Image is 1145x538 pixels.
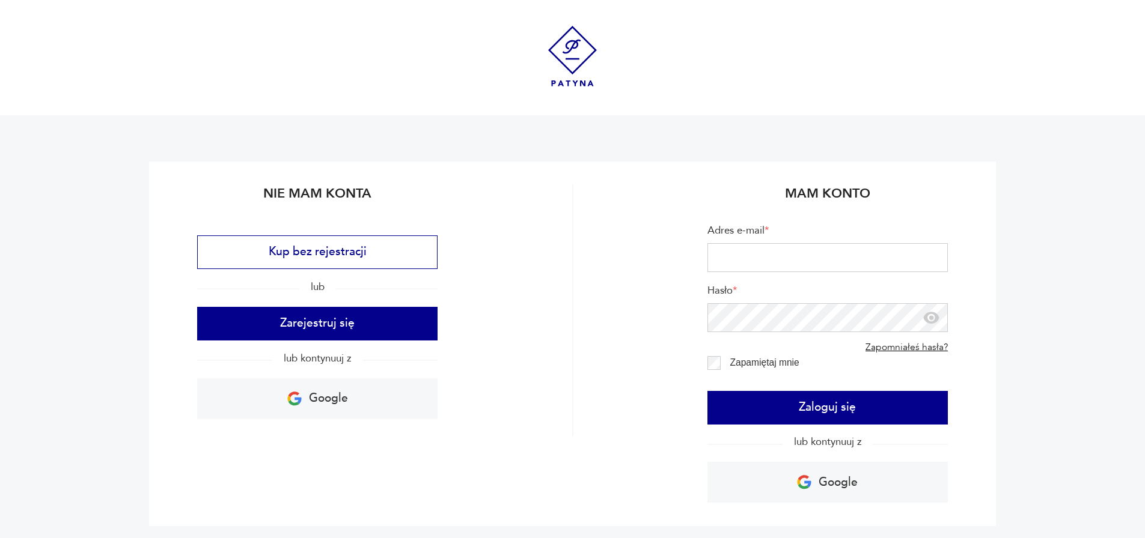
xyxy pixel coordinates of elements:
[287,391,302,406] img: Ikona Google
[707,462,948,503] a: Google
[542,26,603,86] img: Patyna - sklep z meblami i dekoracjami vintage
[707,391,948,425] button: Zaloguj się
[797,475,811,489] img: Ikona Google
[819,471,858,494] p: Google
[707,284,948,303] label: Hasło
[783,435,873,449] span: lub kontynuuj z
[866,342,948,353] a: Zapomniałeś hasła?
[309,387,348,410] p: Google
[272,351,362,365] span: lub kontynuuj z
[730,357,799,367] label: Zapamiętaj mnie
[197,307,438,340] button: Zarejestruj się
[197,184,438,213] h2: Nie mam konta
[707,224,948,243] label: Adres e-mail
[707,184,948,213] h2: Mam konto
[197,235,438,269] button: Kup bez rejestracji
[299,280,335,294] span: lub
[197,378,438,419] a: Google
